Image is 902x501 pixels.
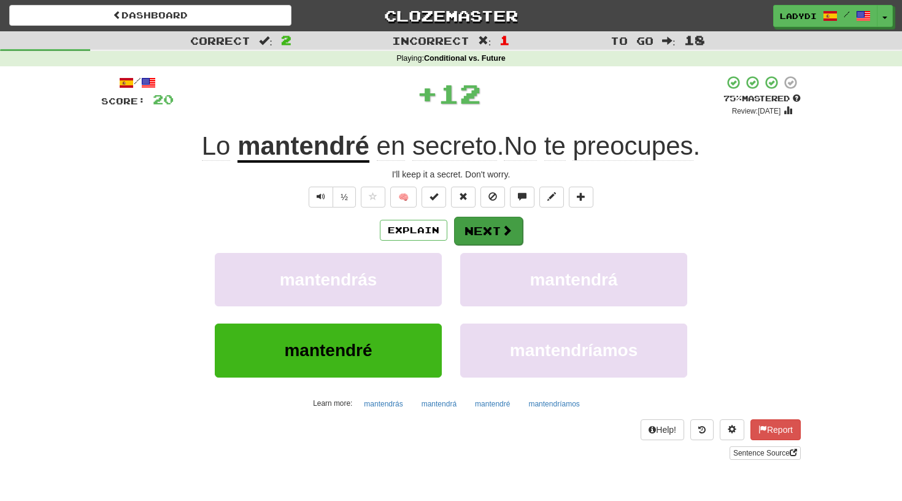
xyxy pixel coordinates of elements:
u: mantendré [237,131,369,163]
span: 18 [684,33,705,47]
span: preocupes [572,131,693,161]
span: 1 [499,33,510,47]
div: I'll keep it a secret. Don't worry. [101,168,801,181]
button: 🧠 [390,187,417,208]
button: Play sentence audio (ctl+space) [309,187,333,208]
button: mantendríamos [460,324,687,377]
span: mantendrás [280,270,377,289]
span: Incorrect [392,34,469,47]
a: Dashboard [9,5,291,26]
span: Lo [202,131,231,161]
div: Text-to-speech controls [306,187,356,208]
button: mantendrás [357,395,409,413]
span: . . [369,131,700,161]
span: No [504,131,537,161]
button: Explain [380,220,447,241]
span: Correct [190,34,250,47]
button: mantendrá [415,395,463,413]
button: Favorite sentence (alt+f) [361,187,385,208]
span: te [544,131,566,161]
span: 75 % [723,93,742,103]
span: secreto [412,131,497,161]
span: To go [611,34,653,47]
span: : [478,36,491,46]
button: Set this sentence to 100% Mastered (alt+m) [422,187,446,208]
button: Edit sentence (alt+d) [539,187,564,208]
button: mantendrá [460,253,687,306]
span: mantendré [284,341,372,360]
span: : [259,36,272,46]
button: Help! [641,419,684,440]
button: Round history (alt+y) [690,419,714,440]
span: en [377,131,406,161]
span: LadyDi [780,10,817,21]
a: LadyDi / [773,5,877,27]
span: + [417,75,438,112]
button: mantendríamos [522,395,586,413]
small: Review: [DATE] [732,107,781,115]
span: / [844,10,850,18]
span: mantendríamos [510,341,638,360]
span: : [662,36,676,46]
a: Sentence Source [730,446,801,460]
button: mantendré [215,324,442,377]
span: 20 [153,91,174,107]
button: mantendrás [215,253,442,306]
span: Score: [101,96,145,106]
button: Add to collection (alt+a) [569,187,593,208]
button: Ignore sentence (alt+i) [480,187,505,208]
button: mantendré [468,395,517,413]
a: Clozemaster [310,5,592,26]
small: Learn more: [313,399,352,408]
button: Reset to 0% Mastered (alt+r) [451,187,476,208]
div: / [101,75,174,90]
button: ½ [333,187,356,208]
span: 12 [438,78,481,109]
span: mantendrá [530,270,617,289]
button: Report [750,419,801,440]
strong: Conditional vs. Future [424,54,506,63]
button: Next [454,217,523,245]
span: 2 [281,33,291,47]
button: Discuss sentence (alt+u) [510,187,534,208]
div: Mastered [723,93,801,104]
